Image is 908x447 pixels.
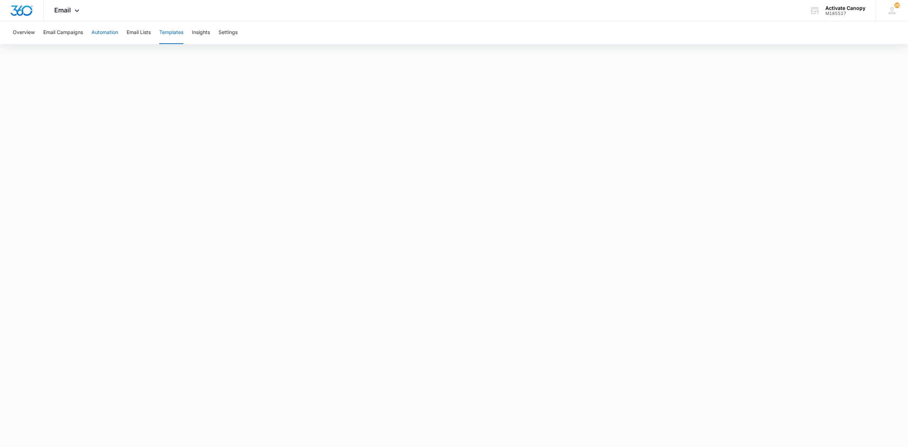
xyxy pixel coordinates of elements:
button: Templates [159,21,183,44]
button: Automation [92,21,118,44]
button: Overview [13,21,35,44]
button: Email Campaigns [43,21,83,44]
button: Email Lists [127,21,151,44]
span: 26 [894,2,900,8]
div: account id [825,11,865,16]
div: account name [825,5,865,11]
div: notifications count [894,2,900,8]
button: Insights [192,21,210,44]
button: Settings [218,21,238,44]
span: Email [54,6,71,14]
